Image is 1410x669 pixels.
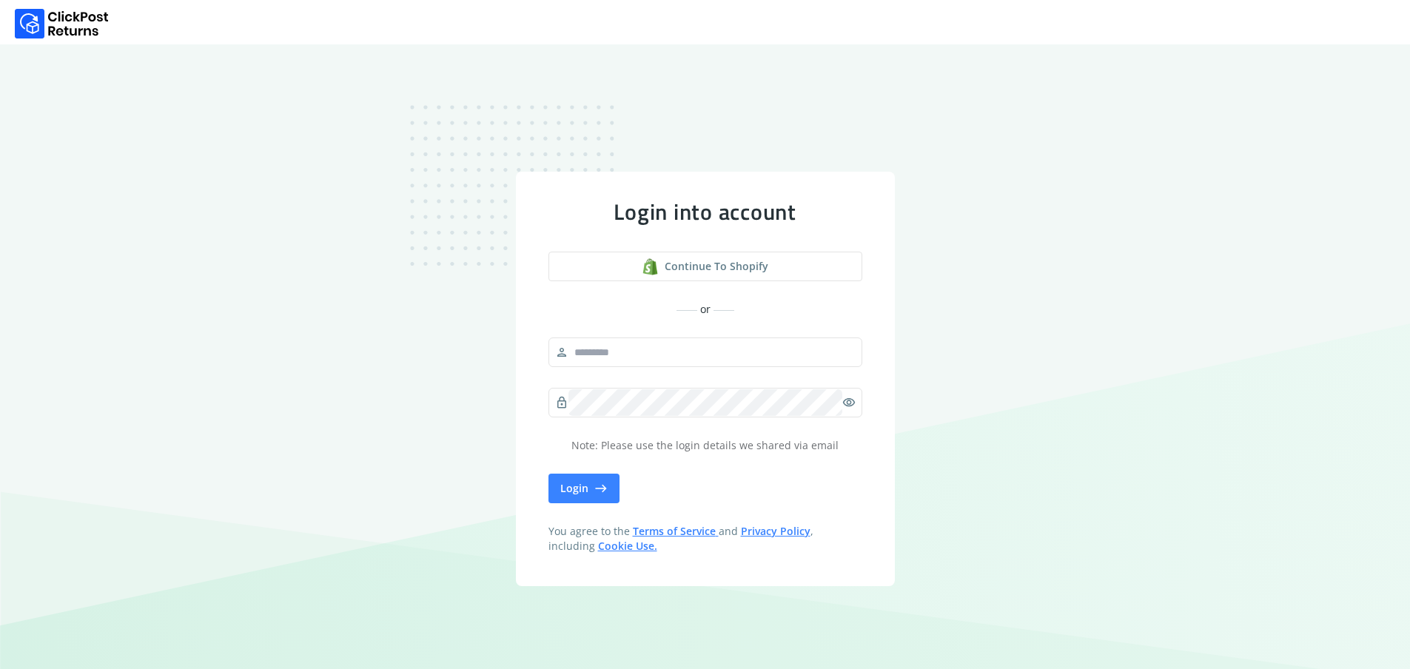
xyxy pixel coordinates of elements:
[15,9,109,38] img: Logo
[642,258,659,275] img: shopify logo
[548,524,862,554] span: You agree to the and , including
[598,539,657,553] a: Cookie Use.
[741,524,810,538] a: Privacy Policy
[548,474,620,503] button: Login east
[555,392,568,413] span: lock
[548,438,862,453] p: Note: Please use the login details we shared via email
[842,392,856,413] span: visibility
[594,478,608,499] span: east
[548,302,862,317] div: or
[548,252,862,281] button: Continue to shopify
[633,524,719,538] a: Terms of Service
[548,198,862,225] div: Login into account
[548,252,862,281] a: shopify logoContinue to shopify
[555,342,568,363] span: person
[665,259,768,274] span: Continue to shopify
